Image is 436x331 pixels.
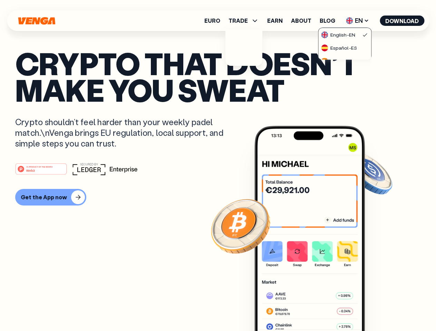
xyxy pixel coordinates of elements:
tspan: Web3 [26,168,35,172]
div: Get the App now [21,194,67,201]
span: TRADE [229,18,248,23]
a: Earn [267,18,283,23]
img: flag-uk [321,31,328,38]
div: Català - CAT [321,58,359,64]
tspan: #1 PRODUCT OF THE MONTH [26,165,52,168]
a: Get the App now [15,189,421,205]
button: Get the App now [15,189,86,205]
img: USDC coin [344,148,394,198]
a: flag-ukEnglish-EN [319,28,371,41]
span: TRADE [229,17,259,25]
a: Blog [320,18,335,23]
a: #1 PRODUCT OF THE MONTHWeb3 [15,167,67,176]
a: Euro [204,18,220,23]
a: flag-catCatalà-CAT [319,54,371,67]
a: About [291,18,311,23]
a: flag-esEspañol-ES [319,41,371,54]
svg: Home [17,17,56,25]
img: flag-uk [346,17,353,24]
img: Bitcoin [210,195,272,257]
button: Download [380,16,424,26]
img: flag-cat [321,58,328,64]
p: Crypto that doesn’t make you sweat [15,50,421,103]
p: Crypto shouldn’t feel harder than your weekly padel match.\nVenga brings EU regulation, local sup... [15,117,233,149]
img: flag-es [321,44,328,51]
div: English - EN [321,31,355,38]
div: Español - ES [321,44,357,51]
span: EN [343,15,371,26]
